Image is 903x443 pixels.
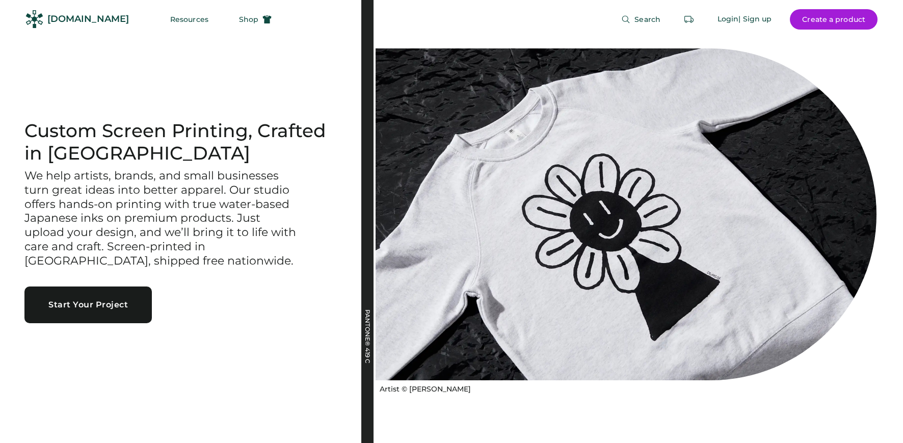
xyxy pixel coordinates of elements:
h1: Custom Screen Printing, Crafted in [GEOGRAPHIC_DATA] [24,120,337,165]
button: Shop [227,9,284,30]
button: Create a product [790,9,878,30]
div: Login [718,14,739,24]
a: Artist © [PERSON_NAME] [376,380,471,395]
h3: We help artists, brands, and small businesses turn great ideas into better apparel. Our studio of... [24,169,300,269]
div: | Sign up [738,14,772,24]
span: Search [634,16,660,23]
button: Search [609,9,673,30]
button: Retrieve an order [679,9,699,30]
img: Rendered Logo - Screens [25,10,43,28]
div: [DOMAIN_NAME] [47,13,129,25]
div: PANTONE® 419 C [364,309,370,411]
button: Start Your Project [24,286,152,323]
button: Resources [158,9,221,30]
span: Shop [239,16,258,23]
div: Artist © [PERSON_NAME] [380,384,471,395]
